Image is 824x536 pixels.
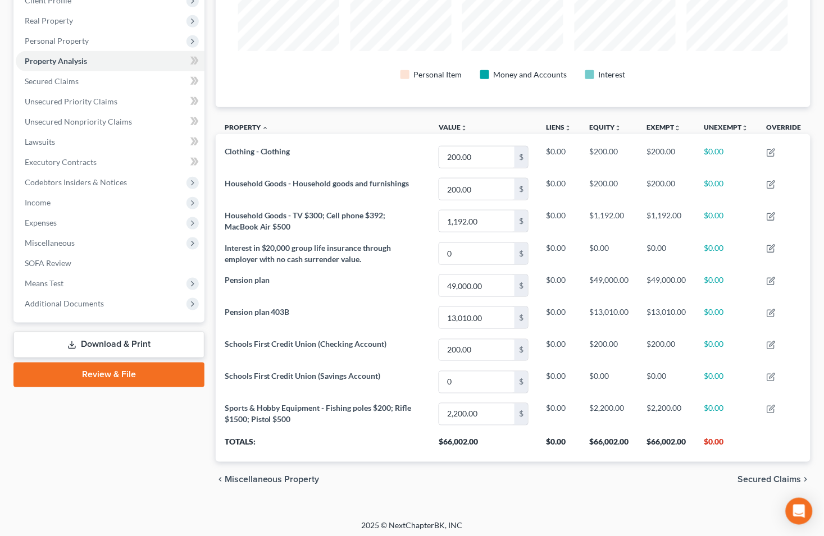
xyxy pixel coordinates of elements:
a: Liensunfold_more [547,123,572,131]
a: Review & File [13,363,204,387]
td: $0.00 [538,237,581,269]
i: unfold_more [565,125,572,131]
i: unfold_more [615,125,622,131]
td: $0.00 [695,302,758,334]
td: $1,192.00 [581,205,638,237]
td: $0.00 [538,398,581,430]
span: Miscellaneous [25,238,75,248]
td: $0.00 [695,334,758,366]
input: 0.00 [439,307,515,328]
td: $0.00 [581,366,638,398]
span: Personal Property [25,36,89,45]
td: $0.00 [695,141,758,173]
td: $0.00 [538,334,581,366]
i: unfold_more [675,125,681,131]
i: unfold_more [742,125,749,131]
button: Secured Claims chevron_right [738,475,811,484]
td: $0.00 [538,302,581,334]
div: Personal Item [414,69,462,80]
td: $0.00 [695,205,758,237]
input: 0.00 [439,372,515,393]
span: Miscellaneous Property [225,475,320,484]
td: $200.00 [581,141,638,173]
button: chevron_left Miscellaneous Property [216,475,320,484]
td: $0.00 [695,398,758,430]
th: Totals: [216,430,430,462]
th: $66,002.00 [430,430,538,462]
td: $0.00 [581,237,638,269]
a: Unsecured Nonpriority Claims [16,112,204,132]
span: Household Goods - Household goods and furnishings [225,178,409,188]
span: Codebtors Insiders & Notices [25,177,127,187]
td: $0.00 [538,205,581,237]
i: unfold_more [461,125,467,131]
span: Sports & Hobby Equipment - Fishing poles $200; Rifle $1500; Pistol $500 [225,404,412,424]
i: expand_less [262,125,268,131]
a: Exemptunfold_more [647,123,681,131]
div: $ [515,243,528,264]
td: $0.00 [695,366,758,398]
input: 0.00 [439,146,515,168]
div: $ [515,178,528,200]
span: Schools First Credit Union (Checking Account) [225,340,387,349]
a: Secured Claims [16,71,204,91]
i: chevron_left [216,475,225,484]
input: 0.00 [439,404,515,425]
td: $0.00 [638,237,695,269]
div: $ [515,210,528,232]
i: chevron_right [802,475,811,484]
span: Pension plan [225,275,270,285]
a: Download & Print [13,332,204,358]
td: $2,200.00 [638,398,695,430]
a: Equityunfold_more [590,123,622,131]
a: Unsecured Priority Claims [16,91,204,112]
th: $0.00 [538,430,581,462]
td: $49,000.00 [638,270,695,302]
td: $13,010.00 [581,302,638,334]
td: $200.00 [638,173,695,205]
td: $13,010.00 [638,302,695,334]
td: $0.00 [695,173,758,205]
div: Open Intercom Messenger [786,498,813,525]
span: Secured Claims [738,475,802,484]
div: $ [515,307,528,328]
span: Means Test [25,278,63,288]
div: $ [515,275,528,296]
div: $ [515,404,528,425]
div: $ [515,146,528,168]
td: $200.00 [638,141,695,173]
td: $0.00 [538,173,581,205]
span: Pension plan 403B [225,307,290,317]
span: Property Analysis [25,56,87,66]
a: Property expand_less [225,123,268,131]
span: Schools First Credit Union (Savings Account) [225,372,381,381]
input: 0.00 [439,340,515,361]
th: $0.00 [695,430,758,462]
td: $2,200.00 [581,398,638,430]
td: $200.00 [638,334,695,366]
a: Lawsuits [16,132,204,152]
span: Unsecured Priority Claims [25,97,117,106]
input: 0.00 [439,243,515,264]
th: Override [758,116,811,141]
td: $0.00 [538,366,581,398]
a: Unexemptunfold_more [704,123,749,131]
span: Real Property [25,16,73,25]
span: Unsecured Nonpriority Claims [25,117,132,126]
span: Interest in $20,000 group life insurance through employer with no cash surrender value. [225,243,391,264]
td: $0.00 [538,270,581,302]
input: 0.00 [439,178,515,200]
div: $ [515,372,528,393]
span: Income [25,198,51,207]
a: SOFA Review [16,253,204,273]
span: Clothing - Clothing [225,146,290,156]
span: Executory Contracts [25,157,97,167]
span: Additional Documents [25,299,104,308]
div: $ [515,340,528,361]
td: $200.00 [581,173,638,205]
div: Interest [599,69,626,80]
span: SOFA Review [25,258,71,268]
span: Household Goods - TV $300; Cell phone $392; MacBook Air $500 [225,210,386,231]
a: Executory Contracts [16,152,204,172]
span: Lawsuits [25,137,55,146]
